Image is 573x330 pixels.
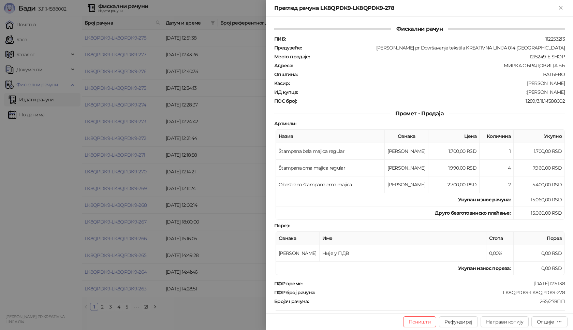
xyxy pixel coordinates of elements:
td: [PERSON_NAME] [385,160,428,176]
td: 15.060,00 RSD [514,206,565,220]
td: Štampana crna majica regular [276,160,385,176]
button: Опције [531,316,568,327]
td: Obostrano štampana crna majica [276,176,385,193]
strong: Укупан износ пореза: [458,265,511,271]
td: 0,00 RSD [514,262,565,275]
th: Порез [514,232,565,245]
td: 0,00 RSD [514,245,565,262]
strong: Порез : [274,223,290,229]
button: Рефундирај [439,316,478,327]
th: Укупно [514,130,565,143]
div: 1289/3.11.1-f588002 [297,98,565,104]
span: Направи копију [486,319,523,325]
td: Није у ПДВ [320,245,486,262]
strong: ИД купца : [274,89,298,95]
strong: Касир : [274,80,290,86]
td: 7.960,00 RSD [514,160,565,176]
th: Цена [428,130,480,143]
strong: Предузеће : [274,45,302,51]
div: Опције [537,319,554,325]
div: 265/278ПП [309,298,565,304]
div: МИРКА ОБРАДОВИЦА ББ [294,62,565,69]
strong: ПФР број рачуна : [274,289,315,296]
div: :[PERSON_NAME] [298,89,565,95]
strong: ПФР време : [274,281,303,287]
td: [PERSON_NAME] [276,245,320,262]
td: 1.700,00 RSD [514,143,565,160]
strong: Друго безготовинско плаћање : [435,210,511,216]
div: [DATE] 12:51:38 [303,281,565,287]
td: 5.400,00 RSD [514,176,565,193]
th: Ознака [276,232,320,245]
td: 2.700,00 RSD [428,176,480,193]
td: 15.060,00 RSD [514,193,565,206]
td: [PERSON_NAME] [385,176,428,193]
div: LK8QPDK9-LK8QPDK9-278 [316,289,565,296]
button: Close [557,4,565,12]
td: 4 [480,160,514,176]
div: 112253213 [286,36,565,42]
strong: Место продаје : [274,54,310,60]
div: [PERSON_NAME] pr Dovršavanje tekstila KREATIVNA LINIJA 014 [GEOGRAPHIC_DATA] [303,45,565,51]
th: Ознака [385,130,428,143]
td: 0,00% [486,245,514,262]
strong: Артикли : [274,120,296,127]
div: 1215249-E SHOP [310,54,565,60]
button: Направи копију [481,316,529,327]
th: Количина [480,130,514,143]
td: 1 [480,143,514,160]
strong: Адреса : [274,62,293,69]
div: [PERSON_NAME] [290,80,565,86]
td: [PERSON_NAME] [385,143,428,160]
strong: Општина : [274,71,297,77]
div: ВАЉЕВО [298,71,565,77]
th: Стопа [486,232,514,245]
div: Преглед рачуна LK8QPDK9-LK8QPDK9-278 [274,4,557,12]
strong: Укупан износ рачуна : [458,197,511,203]
th: Име [320,232,486,245]
button: Поништи [403,316,437,327]
td: 1.990,00 RSD [428,160,480,176]
span: Фискални рачун [391,26,448,32]
td: Štampana bela majica regular [276,143,385,160]
th: Назив [276,130,385,143]
strong: Бројач рачуна : [274,298,309,304]
strong: ПИБ : [274,36,285,42]
strong: ПОС број : [274,98,297,104]
td: 1.700,00 RSD [428,143,480,160]
td: 2 [480,176,514,193]
span: Промет - Продаја [390,110,449,117]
